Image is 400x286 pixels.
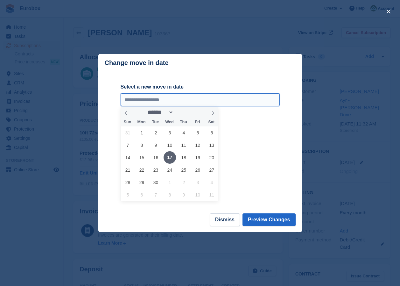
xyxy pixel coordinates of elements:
[162,120,176,124] span: Wed
[383,6,394,17] button: close
[190,120,204,124] span: Fri
[206,176,218,189] span: October 4, 2025
[150,189,162,201] span: October 7, 2025
[204,120,218,124] span: Sat
[178,176,190,189] span: October 2, 2025
[150,151,162,164] span: September 16, 2025
[206,189,218,201] span: October 11, 2025
[136,164,148,176] span: September 22, 2025
[178,189,190,201] span: October 9, 2025
[206,126,218,139] span: September 6, 2025
[136,126,148,139] span: September 1, 2025
[206,151,218,164] span: September 20, 2025
[192,139,204,151] span: September 12, 2025
[136,151,148,164] span: September 15, 2025
[192,189,204,201] span: October 10, 2025
[206,139,218,151] span: September 13, 2025
[176,120,190,124] span: Thu
[122,151,134,164] span: September 14, 2025
[164,139,176,151] span: September 10, 2025
[164,176,176,189] span: October 1, 2025
[121,83,280,91] label: Select a new move in date
[178,126,190,139] span: September 4, 2025
[178,151,190,164] span: September 18, 2025
[178,139,190,151] span: September 11, 2025
[164,164,176,176] span: September 24, 2025
[122,189,134,201] span: October 5, 2025
[192,164,204,176] span: September 26, 2025
[242,213,296,226] button: Preview Changes
[164,126,176,139] span: September 3, 2025
[192,176,204,189] span: October 3, 2025
[122,164,134,176] span: September 21, 2025
[122,139,134,151] span: September 7, 2025
[136,139,148,151] span: September 8, 2025
[206,164,218,176] span: September 27, 2025
[145,109,173,116] select: Month
[134,120,148,124] span: Mon
[122,176,134,189] span: September 28, 2025
[150,126,162,139] span: September 2, 2025
[105,59,169,67] p: Change move in date
[192,151,204,164] span: September 19, 2025
[136,176,148,189] span: September 29, 2025
[173,109,193,116] input: Year
[148,120,162,124] span: Tue
[178,164,190,176] span: September 25, 2025
[136,189,148,201] span: October 6, 2025
[121,120,135,124] span: Sun
[150,139,162,151] span: September 9, 2025
[122,126,134,139] span: August 31, 2025
[192,126,204,139] span: September 5, 2025
[210,213,240,226] button: Dismiss
[164,151,176,164] span: September 17, 2025
[164,189,176,201] span: October 8, 2025
[150,164,162,176] span: September 23, 2025
[150,176,162,189] span: September 30, 2025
